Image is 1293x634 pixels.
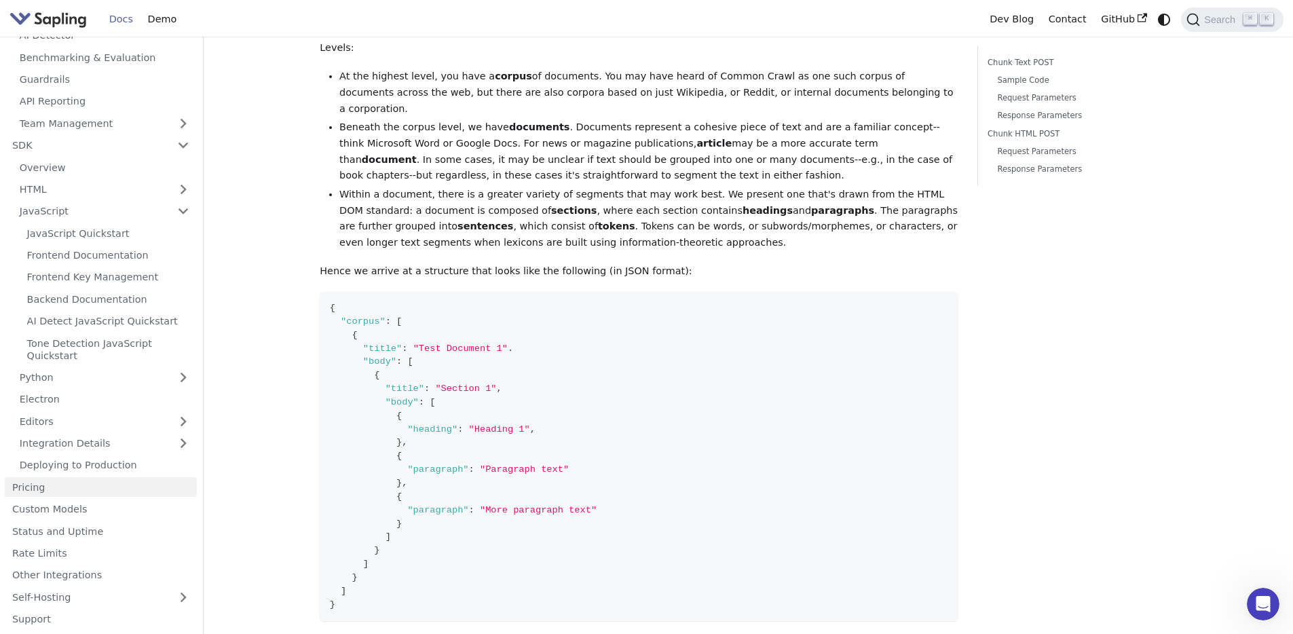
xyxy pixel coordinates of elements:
span: "Paragraph text" [480,464,569,474]
strong: paragraphs [811,205,874,216]
span: { [330,303,335,313]
span: : [469,505,474,515]
span: . [508,343,513,354]
li: Beneath the corpus level, we have . Documents represent a cohesive piece of text and are a famili... [339,119,958,184]
a: Docs [102,9,140,30]
a: Chunk HTML POST [988,128,1172,141]
a: Chunk Text POST [988,56,1172,69]
span: "Heading 1" [469,424,530,434]
a: Team Management [12,113,197,133]
span: } [396,478,402,488]
a: Frontend Key Management [20,267,197,287]
a: Guardrails [12,70,197,90]
a: Response Parameters [997,163,1167,176]
li: At the highest level, you have a of documents. You may have heard of Common Crawl as one such cor... [339,69,958,117]
strong: headings [743,205,793,216]
span: Search [1200,14,1243,25]
a: Benchmarking & Evaluation [12,48,197,67]
span: "paragraph" [407,464,468,474]
span: "More paragraph text" [480,505,597,515]
span: } [374,545,379,555]
a: Sapling.ai [10,10,92,29]
a: Demo [140,9,184,30]
span: } [352,572,357,582]
button: Collapse sidebar category 'SDK' [170,136,197,155]
button: Search (Command+K) [1181,7,1283,32]
span: , [530,424,536,434]
span: , [402,437,407,447]
a: Other Integrations [5,565,197,585]
a: Editors [12,411,170,431]
span: "Section 1" [435,384,496,394]
span: [ [407,356,413,367]
span: : [419,397,424,407]
span: : [386,316,391,327]
a: AI Detect JavaScript Quickstart [20,312,197,331]
span: : [402,343,407,354]
a: Support [5,610,197,629]
span: : [457,424,463,434]
span: ] [386,532,391,542]
strong: documents [509,122,569,132]
span: "body" [386,397,419,407]
button: Expand sidebar category 'Editors' [170,411,197,431]
span: } [330,599,335,610]
a: Integration Details [12,434,197,453]
kbd: ⌘ [1243,13,1257,25]
a: JavaScript Quickstart [20,223,197,243]
a: Overview [12,157,197,177]
strong: sentences [457,221,513,231]
strong: sections [551,205,597,216]
span: ] [363,559,369,569]
button: Switch between dark and light mode (currently system mode) [1155,10,1174,29]
a: JavaScript [12,202,197,221]
a: Response Parameters [997,109,1167,122]
kbd: K [1260,13,1273,25]
span: "Test Document 1" [413,343,508,354]
span: "heading" [407,424,457,434]
span: { [352,330,357,340]
span: } [396,437,402,447]
li: Within a document, there is a greater variety of segments that may work best. We present one that... [339,187,958,251]
img: Sapling.ai [10,10,87,29]
a: Request Parameters [997,92,1167,105]
span: "body" [363,356,396,367]
a: Contact [1041,9,1094,30]
a: SDK [5,136,170,155]
a: Rate Limits [5,544,197,563]
a: Request Parameters [997,145,1167,158]
span: : [469,464,474,474]
span: } [396,519,402,529]
span: ] [341,586,346,596]
a: Pricing [5,477,197,497]
span: "paragraph" [407,505,468,515]
a: Self-Hosting [5,587,197,607]
span: "title" [386,384,424,394]
span: { [396,491,402,502]
a: Python [12,368,197,388]
span: , [402,478,407,488]
a: Frontend Documentation [20,246,197,265]
span: { [396,451,402,461]
a: Dev Blog [982,9,1041,30]
span: "title" [363,343,402,354]
a: API Reporting [12,92,197,111]
span: [ [396,316,402,327]
a: Custom Models [5,500,197,519]
a: HTML [12,180,197,200]
span: [ [430,397,435,407]
strong: article [696,138,732,149]
strong: document [362,154,417,165]
span: { [396,411,402,421]
a: Deploying to Production [12,455,197,475]
p: Hence we arrive at a structure that looks like the following (in JSON format): [320,263,958,280]
p: Levels: [320,40,958,56]
span: : [424,384,430,394]
strong: corpus [495,71,532,81]
span: : [396,356,402,367]
a: Electron [12,390,197,409]
a: Sample Code [997,74,1167,87]
span: , [497,384,502,394]
a: Status and Uptime [5,521,197,541]
a: GitHub [1093,9,1154,30]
